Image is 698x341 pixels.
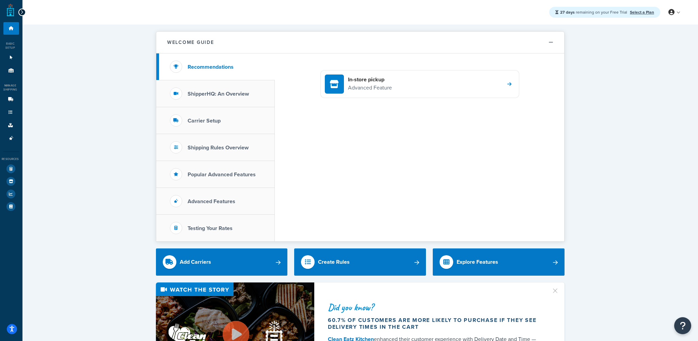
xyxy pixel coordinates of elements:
h3: Recommendations [188,64,234,70]
h3: ShipperHQ: An Overview [188,91,249,97]
a: Add Carriers [156,248,288,276]
button: Welcome Guide [156,32,564,53]
li: Advanced Features [3,132,19,145]
div: Create Rules [318,257,350,267]
a: Explore Features [433,248,565,276]
strong: 27 days [560,9,575,15]
button: Open Resource Center [674,317,691,334]
li: Help Docs [3,200,19,213]
li: Carriers [3,93,19,106]
h3: Popular Advanced Features [188,172,256,178]
p: Advanced Feature [348,83,392,92]
div: Add Carriers [180,257,211,267]
h3: Shipping Rules Overview [188,145,249,151]
li: Test Your Rates [3,163,19,175]
div: Did you know? [328,303,543,312]
h3: Carrier Setup [188,118,221,124]
li: Marketplace [3,175,19,188]
h3: Advanced Features [188,198,235,205]
li: Shipping Rules [3,106,19,119]
a: Select a Plan [630,9,654,15]
a: Create Rules [294,248,426,276]
li: Websites [3,51,19,64]
h3: Testing Your Rates [188,225,233,231]
div: Explore Features [457,257,498,267]
li: Dashboard [3,22,19,35]
h2: Welcome Guide [167,40,214,45]
li: Boxes [3,119,19,132]
h4: In-store pickup [348,76,392,83]
li: Origins [3,64,19,77]
div: 60.7% of customers are more likely to purchase if they see delivery times in the cart [328,317,543,330]
span: remaining on your Free Trial [560,9,628,15]
li: Analytics [3,188,19,200]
